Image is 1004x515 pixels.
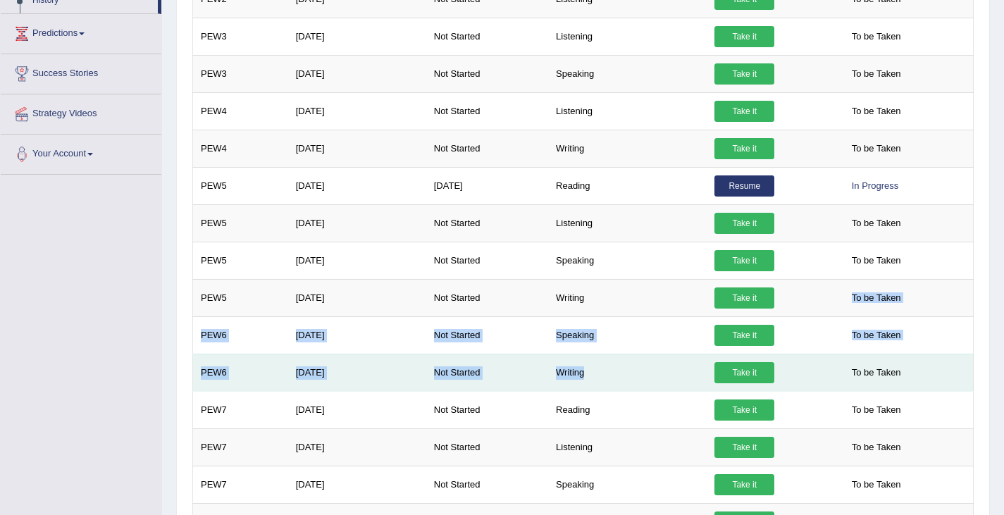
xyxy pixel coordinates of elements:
div: In Progress [845,175,905,197]
span: To be Taken [845,287,908,309]
a: Your Account [1,135,161,170]
td: Not Started [426,466,548,503]
td: [DATE] [288,242,426,279]
a: Resume [714,175,774,197]
td: PEW6 [193,316,288,354]
td: Not Started [426,92,548,130]
span: To be Taken [845,325,908,346]
td: [DATE] [288,391,426,428]
a: Take it [714,63,774,85]
td: [DATE] [288,55,426,92]
td: [DATE] [288,279,426,316]
td: Reading [548,391,707,428]
td: Writing [548,354,707,391]
span: To be Taken [845,26,908,47]
span: To be Taken [845,362,908,383]
td: PEW5 [193,204,288,242]
a: Take it [714,474,774,495]
td: Listening [548,204,707,242]
td: PEW6 [193,354,288,391]
span: To be Taken [845,213,908,234]
td: Not Started [426,204,548,242]
td: PEW3 [193,55,288,92]
span: To be Taken [845,250,908,271]
td: PEW7 [193,391,288,428]
td: PEW5 [193,167,288,204]
td: Writing [548,279,707,316]
a: Take it [714,213,774,234]
td: PEW4 [193,130,288,167]
span: To be Taken [845,101,908,122]
td: Writing [548,130,707,167]
a: Take it [714,437,774,458]
td: [DATE] [288,167,426,204]
a: Predictions [1,14,161,49]
span: To be Taken [845,437,908,458]
td: [DATE] [426,167,548,204]
a: Take it [714,26,774,47]
a: Take it [714,138,774,159]
td: Not Started [426,316,548,354]
td: Listening [548,428,707,466]
td: Not Started [426,354,548,391]
td: Not Started [426,242,548,279]
a: Take it [714,287,774,309]
span: To be Taken [845,63,908,85]
td: Speaking [548,316,707,354]
a: Strategy Videos [1,94,161,130]
span: To be Taken [845,474,908,495]
td: [DATE] [288,354,426,391]
td: PEW5 [193,279,288,316]
td: [DATE] [288,92,426,130]
td: PEW7 [193,466,288,503]
td: PEW3 [193,18,288,55]
td: PEW4 [193,92,288,130]
a: Take it [714,101,774,122]
td: Reading [548,167,707,204]
span: To be Taken [845,399,908,421]
td: Not Started [426,391,548,428]
td: Speaking [548,242,707,279]
a: Take it [714,362,774,383]
a: Take it [714,250,774,271]
td: [DATE] [288,130,426,167]
a: Take it [714,399,774,421]
span: To be Taken [845,138,908,159]
td: Listening [548,92,707,130]
td: Not Started [426,18,548,55]
td: [DATE] [288,204,426,242]
a: Take it [714,325,774,346]
td: [DATE] [288,316,426,354]
td: Not Started [426,428,548,466]
td: Not Started [426,55,548,92]
td: Not Started [426,279,548,316]
td: [DATE] [288,18,426,55]
td: Speaking [548,466,707,503]
td: Listening [548,18,707,55]
td: PEW5 [193,242,288,279]
td: PEW7 [193,428,288,466]
a: Success Stories [1,54,161,89]
td: Speaking [548,55,707,92]
td: Not Started [426,130,548,167]
td: [DATE] [288,466,426,503]
td: [DATE] [288,428,426,466]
